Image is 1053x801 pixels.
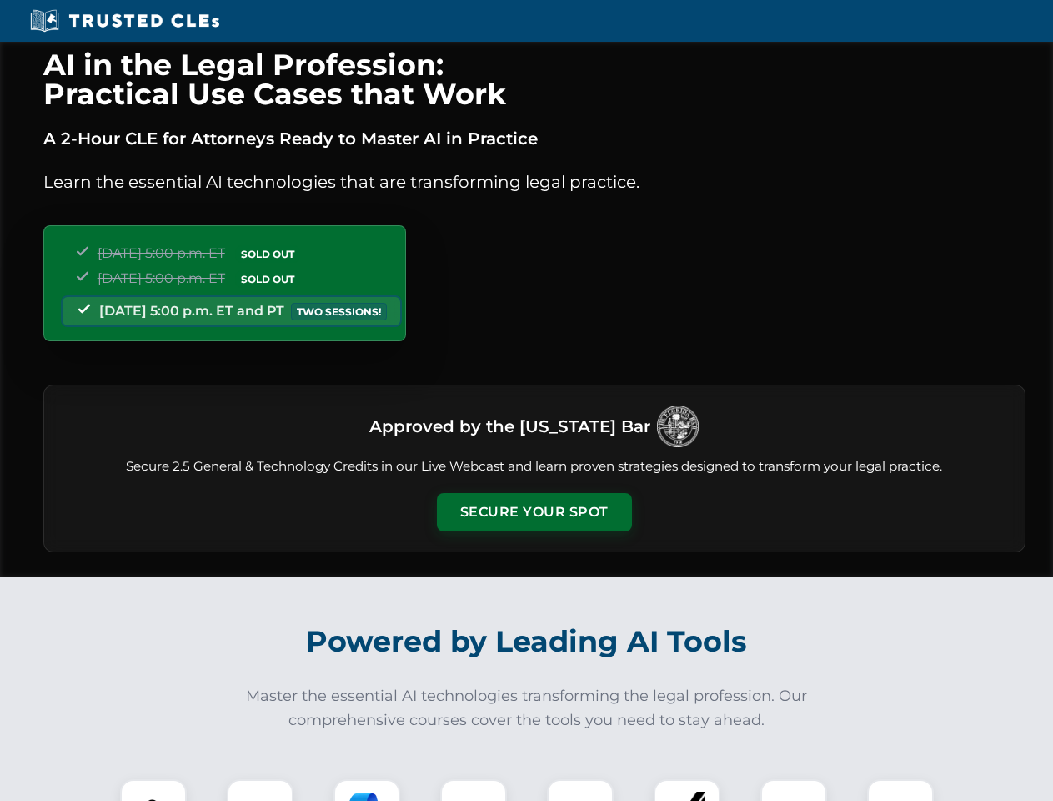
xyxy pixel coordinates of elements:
p: A 2-Hour CLE for Attorneys Ready to Master AI in Practice [43,125,1025,152]
img: Logo [657,406,699,447]
span: [DATE] 5:00 p.m. ET [98,245,225,261]
span: [DATE] 5:00 p.m. ET [98,270,225,286]
span: SOLD OUT [235,270,300,288]
h1: AI in the Legal Profession: Practical Use Cases that Work [43,50,1025,108]
h2: Powered by Leading AI Tools [65,612,989,671]
button: Secure Your Spot [437,493,632,531]
p: Master the essential AI technologies transforming the legal profession. Our comprehensive courses... [235,684,819,733]
p: Secure 2.5 General & Technology Credits in our Live Webcast and learn proven strategies designed ... [64,457,1005,476]
img: Trusted CLEs [25,8,224,33]
span: SOLD OUT [235,245,300,263]
p: Learn the essential AI technologies that are transforming legal practice. [43,169,1025,195]
h3: Approved by the [US_STATE] Bar [369,411,650,441]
